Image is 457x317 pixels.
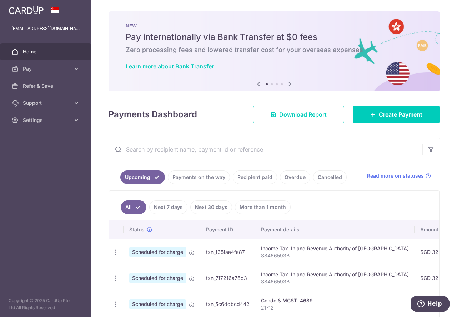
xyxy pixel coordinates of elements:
[367,172,424,179] span: Read more on statuses
[126,63,214,70] a: Learn more about Bank Transfer
[200,291,255,317] td: txn_5c6ddbcd442
[23,65,70,72] span: Pay
[129,247,186,257] span: Scheduled for charge
[149,200,187,214] a: Next 7 days
[233,170,277,184] a: Recipient paid
[235,200,291,214] a: More than 1 month
[190,200,232,214] a: Next 30 days
[168,170,230,184] a: Payments on the way
[129,299,186,309] span: Scheduled for charge
[109,11,440,91] img: Bank transfer banner
[109,108,197,121] h4: Payments Dashboard
[23,82,70,90] span: Refer & Save
[261,304,409,311] p: 21-12
[280,170,310,184] a: Overdue
[313,170,347,184] a: Cancelled
[255,220,415,239] th: Payment details
[23,48,70,55] span: Home
[261,297,409,304] div: Condo & MCST. 4689
[253,106,344,123] a: Download Report
[23,117,70,124] span: Settings
[261,245,409,252] div: Income Tax. Inland Revenue Authority of [GEOGRAPHIC_DATA]
[120,170,165,184] a: Upcoming
[367,172,431,179] a: Read more on statuses
[200,265,255,291] td: txn_7f7216a76d3
[261,252,409,259] p: S8466593B
[420,226,438,233] span: Amount
[379,110,422,119] span: Create Payment
[126,46,423,54] h6: Zero processing fees and lowered transfer cost for your overseas expenses
[411,296,450,313] iframe: Opens a widget where you can find more information
[11,25,80,32] p: [EMAIL_ADDRESS][DOMAIN_NAME]
[126,31,423,43] h5: Pay internationally via Bank Transfer at $0 fees
[9,6,44,14] img: CardUp
[261,271,409,278] div: Income Tax. Inland Revenue Authority of [GEOGRAPHIC_DATA]
[200,239,255,265] td: txn_f35faa4fa87
[261,278,409,285] p: S8466593B
[121,200,146,214] a: All
[129,226,145,233] span: Status
[23,99,70,107] span: Support
[279,110,327,119] span: Download Report
[129,273,186,283] span: Scheduled for charge
[109,138,422,161] input: Search by recipient name, payment id or reference
[200,220,255,239] th: Payment ID
[353,106,440,123] a: Create Payment
[126,23,423,29] p: NEW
